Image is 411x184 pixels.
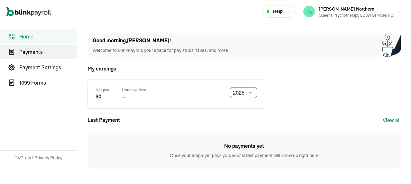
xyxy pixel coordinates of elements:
p: -- [122,93,146,101]
span: Privacy Policy [34,155,62,161]
p: Once your employer pays you, your latest payment will show up right here [170,152,319,159]
span: [PERSON_NAME] Northern [319,6,374,12]
button: [PERSON_NAME] NorthernQueens Psychotherapy LCSW Services P.C. [301,4,405,20]
span: T&C [15,155,23,161]
iframe: Chat Widget [304,115,411,184]
div: Last Payment [87,116,120,124]
span: Payments [19,48,77,56]
h1: No payments yet [224,142,264,150]
h2: My earnings [87,65,401,73]
span: 1099 Forms [19,79,77,87]
span: Home [19,33,77,40]
p: $0 [96,93,109,101]
p: Welcome to BlinkPayroll, your space for pay stubs, taxes, and more [93,47,228,54]
nav: Global [6,2,51,21]
span: Help [273,8,283,15]
div: Queens Psychotherapy LCSW Services P.C. [319,13,394,18]
button: Help [262,5,296,18]
img: Plant illustration [382,33,401,57]
p: Hours worked [122,87,146,93]
span: Payment Settings [19,63,77,71]
p: Net pay [96,87,109,93]
h1: Good morning , [PERSON_NAME] ! [93,37,228,45]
